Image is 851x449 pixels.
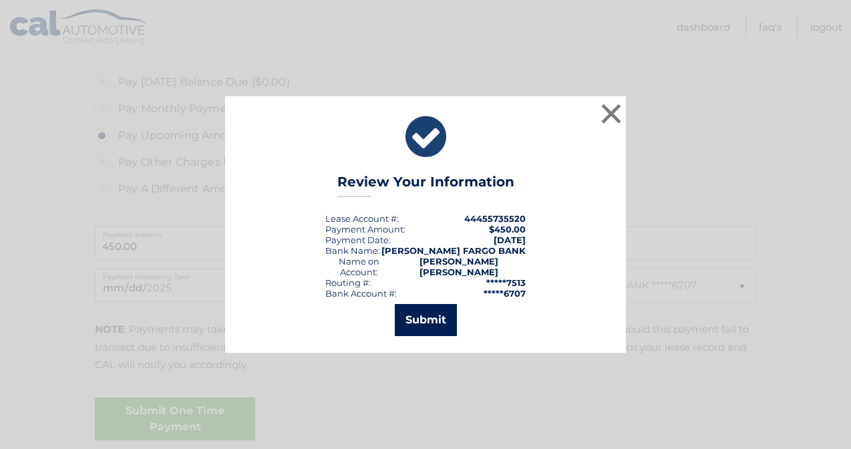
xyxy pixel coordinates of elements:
strong: [PERSON_NAME] FARGO BANK [381,245,526,256]
div: Payment Amount: [325,224,405,235]
strong: 44455735520 [464,213,526,224]
span: Payment Date [325,235,389,245]
div: Name on Account: [325,256,393,277]
span: [DATE] [494,235,526,245]
div: Bank Account #: [325,288,397,299]
div: : [325,235,391,245]
h3: Review Your Information [337,174,514,197]
span: $450.00 [489,224,526,235]
button: × [598,100,625,127]
strong: [PERSON_NAME] [PERSON_NAME] [419,256,498,277]
div: Routing #: [325,277,371,288]
div: Bank Name: [325,245,380,256]
button: Submit [395,304,457,336]
div: Lease Account #: [325,213,399,224]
